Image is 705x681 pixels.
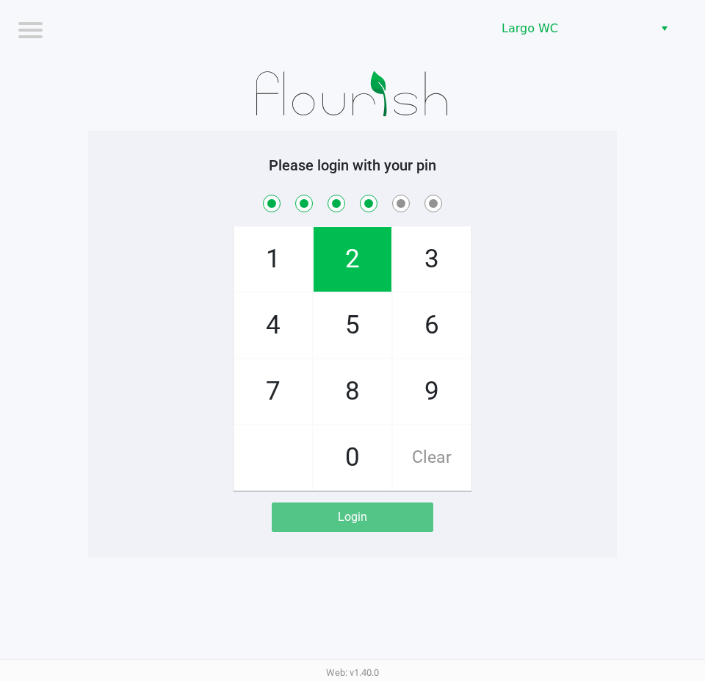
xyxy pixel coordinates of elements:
[502,20,645,37] span: Largo WC
[234,293,312,358] span: 4
[234,227,312,292] span: 1
[393,293,471,358] span: 6
[314,359,391,424] span: 8
[314,293,391,358] span: 5
[393,227,471,292] span: 3
[326,667,379,678] span: Web: v1.40.0
[314,425,391,490] span: 0
[234,359,312,424] span: 7
[314,227,391,292] span: 2
[99,156,606,174] h5: Please login with your pin
[654,15,675,42] button: Select
[393,425,471,490] span: Clear
[393,359,471,424] span: 9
